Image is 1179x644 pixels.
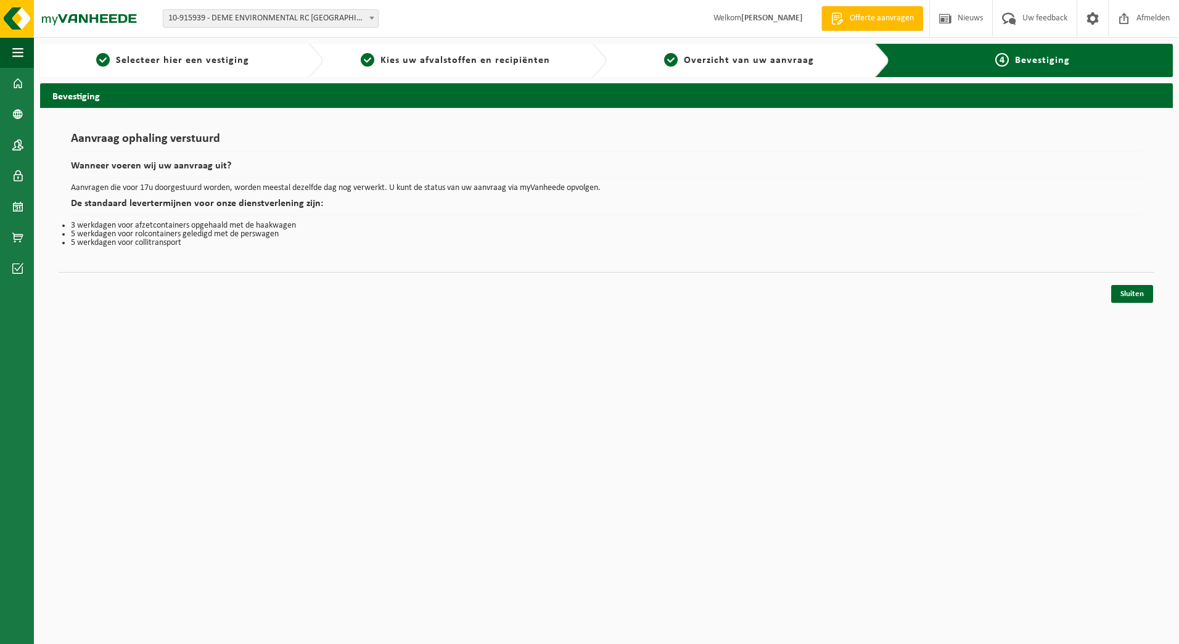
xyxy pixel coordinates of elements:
[613,53,865,68] a: 3Overzicht van uw aanvraag
[1111,285,1153,303] a: Sluiten
[96,53,110,67] span: 1
[361,53,374,67] span: 2
[1015,56,1070,65] span: Bevestiging
[71,133,1142,152] h1: Aanvraag ophaling verstuurd
[71,239,1142,247] li: 5 werkdagen voor collitransport
[329,53,581,68] a: 2Kies uw afvalstoffen en recipiënten
[163,9,379,28] span: 10-915939 - DEME ENVIRONMENTAL RC ANTWERPEN - ZWIJNDRECHT
[741,14,803,23] strong: [PERSON_NAME]
[684,56,814,65] span: Overzicht van uw aanvraag
[116,56,249,65] span: Selecteer hier een vestiging
[71,161,1142,178] h2: Wanneer voeren wij uw aanvraag uit?
[821,6,923,31] a: Offerte aanvragen
[46,53,298,68] a: 1Selecteer hier een vestiging
[71,221,1142,230] li: 3 werkdagen voor afzetcontainers opgehaald met de haakwagen
[40,83,1173,107] h2: Bevestiging
[71,199,1142,215] h2: De standaard levertermijnen voor onze dienstverlening zijn:
[995,53,1009,67] span: 4
[163,10,378,27] span: 10-915939 - DEME ENVIRONMENTAL RC ANTWERPEN - ZWIJNDRECHT
[664,53,678,67] span: 3
[847,12,917,25] span: Offerte aanvragen
[380,56,550,65] span: Kies uw afvalstoffen en recipiënten
[71,230,1142,239] li: 5 werkdagen voor rolcontainers geledigd met de perswagen
[71,184,1142,192] p: Aanvragen die voor 17u doorgestuurd worden, worden meestal dezelfde dag nog verwerkt. U kunt de s...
